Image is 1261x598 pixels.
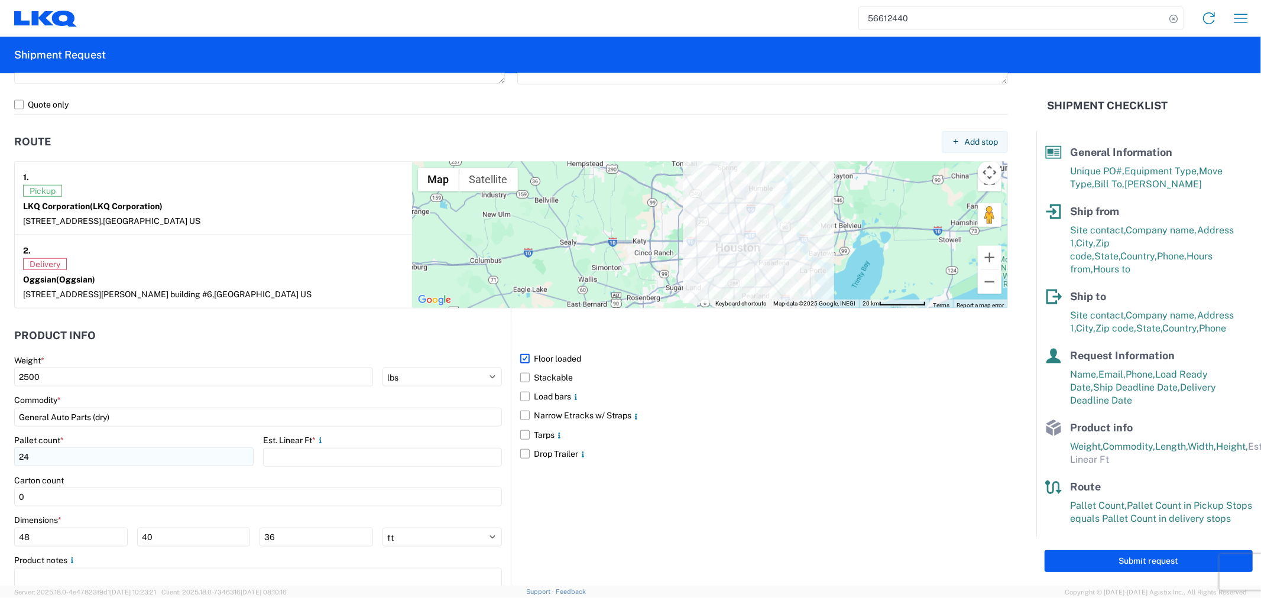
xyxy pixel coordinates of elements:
[14,95,1008,114] label: Quote only
[14,355,44,366] label: Weight
[942,131,1008,153] button: Add stop
[1065,587,1247,597] span: Copyright © [DATE]-[DATE] Agistix Inc., All Rights Reserved
[14,515,61,525] label: Dimensions
[137,528,251,547] input: W
[1070,205,1119,217] span: Ship from
[520,368,1008,387] label: Stackable
[263,435,325,446] label: Est. Linear Ft
[1199,323,1226,334] span: Phone
[14,330,96,342] h2: Product Info
[1070,500,1252,524] span: Pallet Count in Pickup Stops equals Pallet Count in delivery stops
[1047,99,1168,113] h2: Shipment Checklist
[520,387,1008,406] label: Load bars
[1124,165,1199,177] span: Equipment Type,
[14,48,106,62] h2: Shipment Request
[978,246,1001,269] button: Zoom in
[14,475,64,486] label: Carton count
[520,444,1008,463] label: Drop Trailer
[863,300,879,307] span: 20 km
[1045,550,1253,572] button: Submit request
[260,528,373,547] input: H
[1188,441,1216,452] span: Width,
[1126,369,1155,380] span: Phone,
[1098,369,1126,380] span: Email,
[1126,310,1197,321] span: Company name,
[1070,310,1126,321] span: Site contact,
[1120,251,1157,262] span: Country,
[214,290,312,299] span: [GEOGRAPHIC_DATA] US
[161,589,287,596] span: Client: 2025.18.0-7346316
[110,589,156,596] span: [DATE] 10:23:21
[418,168,459,191] button: Show street map
[1070,480,1101,493] span: Route
[1216,441,1248,452] span: Height,
[459,168,518,191] button: Show satellite imagery
[1070,369,1098,380] span: Name,
[1093,382,1180,393] span: Ship Deadline Date,
[14,589,156,596] span: Server: 2025.18.0-4e47823f9d1
[957,302,1004,308] a: Report a map error
[14,555,77,565] label: Product notes
[23,290,214,299] span: [STREET_ADDRESS][PERSON_NAME] building #6,
[1070,421,1133,434] span: Product info
[978,203,1001,227] button: Drag Pegman onto the map to open Street View
[415,292,454,308] img: Google
[241,589,287,596] span: [DATE] 08:10:16
[56,275,95,284] span: (Oggsian)
[1070,290,1106,303] span: Ship to
[978,161,1001,184] button: Map camera controls
[1070,441,1103,452] span: Weight,
[1093,264,1130,275] span: Hours to
[23,275,95,284] strong: Oggsian
[103,216,200,226] span: [GEOGRAPHIC_DATA] US
[1136,323,1162,334] span: State,
[964,136,998,148] span: Add stop
[715,300,766,308] button: Keyboard shortcuts
[526,588,556,595] a: Support
[14,395,61,405] label: Commodity
[23,170,29,185] strong: 1.
[556,588,586,595] a: Feedback
[90,201,163,211] span: (LKQ Corporation)
[1124,178,1202,190] span: [PERSON_NAME]
[1076,238,1095,249] span: City,
[14,136,51,148] h2: Route
[23,185,62,197] span: Pickup
[978,270,1001,294] button: Zoom out
[1095,323,1136,334] span: Zip code,
[1157,251,1187,262] span: Phone,
[1070,349,1175,362] span: Request Information
[1070,165,1124,177] span: Unique PO#,
[23,216,103,226] span: [STREET_ADDRESS],
[933,302,949,308] a: Terms
[859,7,1165,30] input: Shipment, tracking or reference number
[1070,500,1127,511] span: Pallet Count,
[773,300,855,307] span: Map data ©2025 Google, INEGI
[23,258,67,270] span: Delivery
[23,243,31,258] strong: 2.
[520,425,1008,444] label: Tarps
[23,201,163,211] strong: LKQ Corporation
[14,528,128,547] input: L
[1126,225,1197,236] span: Company name,
[1076,323,1095,334] span: City,
[1094,178,1124,190] span: Bill To,
[14,435,64,446] label: Pallet count
[520,349,1008,368] label: Floor loaded
[1070,225,1126,236] span: Site contact,
[1070,146,1172,158] span: General Information
[415,292,454,308] a: Open this area in Google Maps (opens a new window)
[1155,441,1188,452] span: Length,
[1162,323,1199,334] span: Country,
[520,406,1008,425] label: Narrow Etracks w/ Straps
[859,300,929,308] button: Map Scale: 20 km per 75 pixels
[1103,441,1155,452] span: Commodity,
[1094,251,1120,262] span: State,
